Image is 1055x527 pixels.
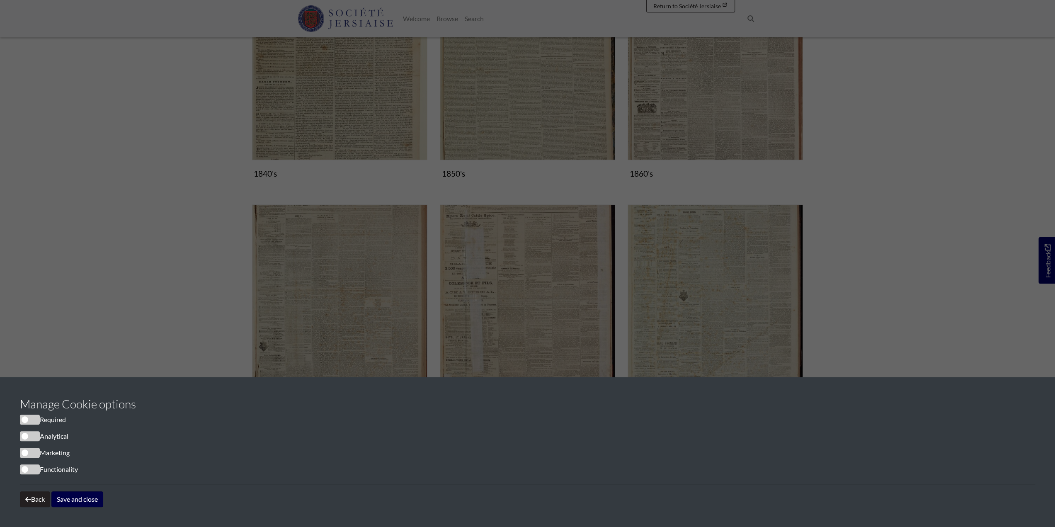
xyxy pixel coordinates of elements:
label: Required [20,415,66,425]
h3: Manage Cookie options [20,397,1035,411]
label: Marketing [20,448,70,458]
label: Functionality [20,464,78,474]
button: Back [20,491,50,507]
label: Analytical [20,431,68,441]
button: Save and close [51,491,103,507]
